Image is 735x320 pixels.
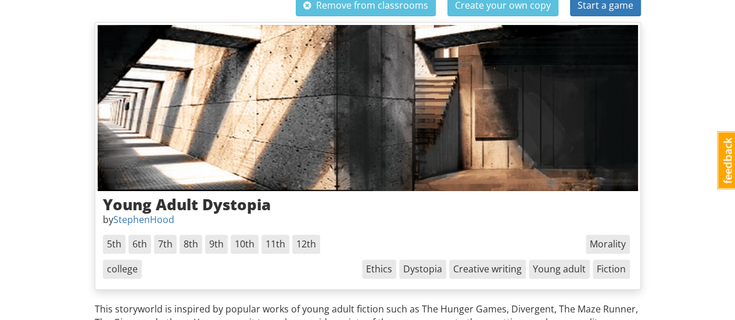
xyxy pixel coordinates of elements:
[362,260,396,279] span: Ethics
[154,235,177,254] span: 7th
[103,196,633,213] h3: Young Adult Dystopia
[103,235,126,254] span: 5th
[586,235,630,254] span: Morality
[292,235,320,254] span: 12th
[449,260,526,279] span: Creative writing
[103,260,142,279] span: college
[593,260,630,279] span: Fiction
[180,235,202,254] span: 8th
[128,235,151,254] span: 6th
[261,235,289,254] span: 11th
[205,235,228,254] span: 9th
[399,260,446,279] span: Dystopia
[113,213,174,226] a: StephenHood
[103,213,633,226] p: by
[529,260,590,279] span: Young adult
[98,25,638,191] img: A modern hallway, made from concrete and fashioned with strange angles.
[231,235,259,254] span: 10th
